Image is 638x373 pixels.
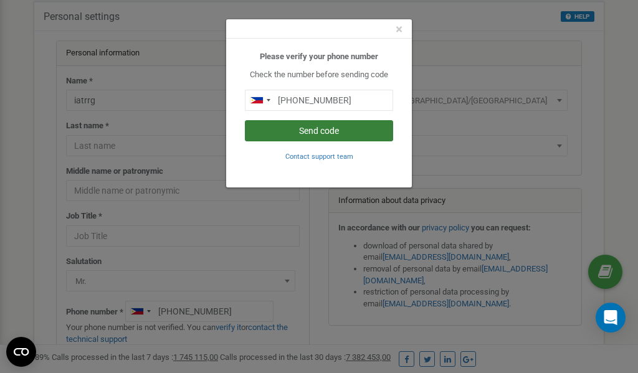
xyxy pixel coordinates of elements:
[285,153,353,161] small: Contact support team
[396,22,402,37] span: ×
[6,337,36,367] button: Open CMP widget
[245,120,393,141] button: Send code
[596,303,626,333] div: Open Intercom Messenger
[245,69,393,81] p: Check the number before sending code
[245,90,274,110] div: Telephone country code
[260,52,378,61] b: Please verify your phone number
[396,23,402,36] button: Close
[245,90,393,111] input: 0905 123 4567
[285,151,353,161] a: Contact support team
